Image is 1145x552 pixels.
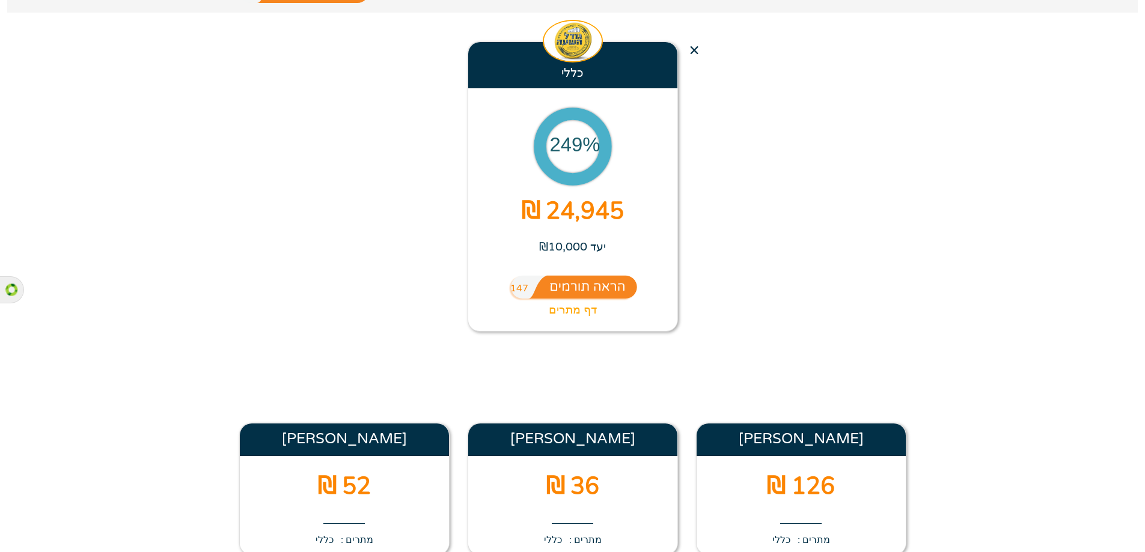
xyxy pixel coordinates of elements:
p: 126 ₪ [709,468,894,504]
img: מצ'י [543,20,603,63]
span: 10,000 [548,240,587,253]
h4: [PERSON_NAME] [480,431,665,448]
p: 36 ₪ [480,468,665,504]
span: 147 [510,282,528,296]
h5: כללי [480,66,665,80]
p: 52 ₪ [252,468,437,504]
p: 24,945 ₪ [480,193,665,229]
h4: [PERSON_NAME] [252,431,437,448]
text: 249% [549,133,600,156]
a: דף מתרים [480,302,665,319]
h4: [PERSON_NAME] [709,431,894,448]
img: vdonors_he.svg [508,275,638,302]
span: × [689,37,699,62]
p: יעד ₪ [480,238,665,256]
